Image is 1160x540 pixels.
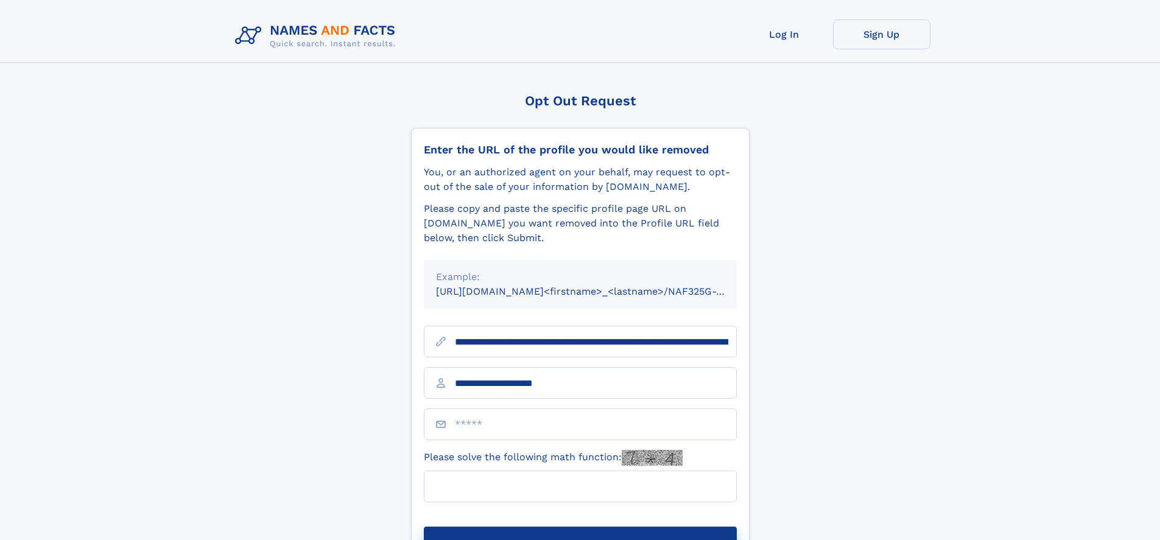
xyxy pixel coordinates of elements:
[436,270,725,284] div: Example:
[424,202,737,245] div: Please copy and paste the specific profile page URL on [DOMAIN_NAME] you want removed into the Pr...
[424,143,737,156] div: Enter the URL of the profile you would like removed
[411,93,750,108] div: Opt Out Request
[736,19,833,49] a: Log In
[424,165,737,194] div: You, or an authorized agent on your behalf, may request to opt-out of the sale of your informatio...
[424,450,683,466] label: Please solve the following math function:
[436,286,760,297] small: [URL][DOMAIN_NAME]<firstname>_<lastname>/NAF325G-xxxxxxxx
[833,19,930,49] a: Sign Up
[230,19,406,52] img: Logo Names and Facts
